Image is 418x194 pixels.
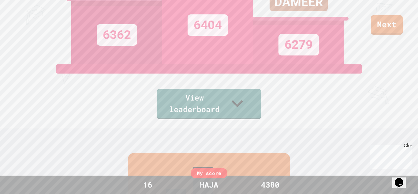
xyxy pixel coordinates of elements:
div: 6279 [278,34,319,55]
iframe: chat widget [367,143,412,169]
div: 6362 [97,24,137,46]
div: HAJA [194,179,224,191]
a: Next [371,15,403,35]
a: View leaderboard [157,89,261,119]
div: 4300 [247,179,293,191]
div: 16 [125,179,171,191]
iframe: chat widget [392,169,412,188]
div: Chat with us now!Close [2,2,42,39]
div: My score [191,168,227,178]
div: 6404 [188,14,228,36]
